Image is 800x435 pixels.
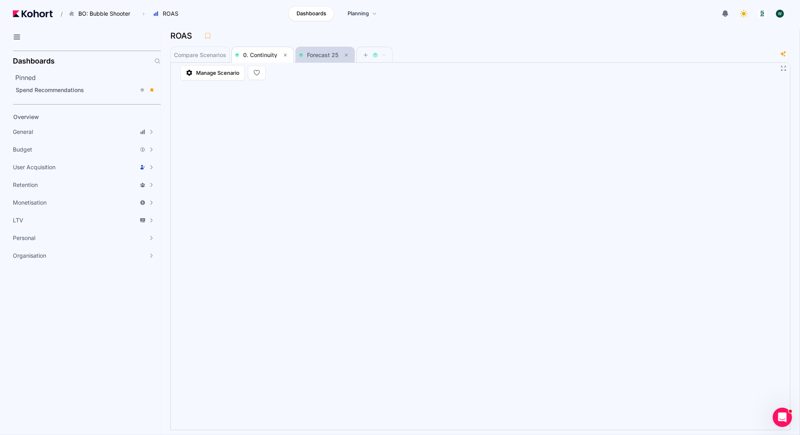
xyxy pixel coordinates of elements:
[307,51,338,58] span: Forecast 25
[13,234,35,242] span: Personal
[13,57,55,65] h2: Dashboards
[163,10,178,18] span: ROAS
[13,146,32,154] span: Budget
[13,181,38,189] span: Retention
[339,6,385,21] a: Planning
[13,84,158,96] a: Spend Recommendations
[54,10,63,18] span: /
[773,408,792,427] iframe: Intercom live chat
[174,52,226,58] span: Compare Scenarios
[780,65,787,72] button: Fullscreen
[78,10,130,18] span: BO: Bubble Shooter
[64,7,139,21] button: BO: Bubble Shooter
[170,32,197,40] h3: ROAS
[13,113,39,120] span: Overview
[16,86,84,93] span: Spend Recommendations
[196,69,239,77] span: Manage Scenario
[13,199,47,207] span: Monetisation
[180,65,245,80] a: Manage Scenario
[243,51,277,58] span: 0. Continuity
[297,10,326,18] span: Dashboards
[758,10,766,18] img: logo_logo_images_1_20240607072359498299_20240828135028712857.jpeg
[13,216,23,224] span: LTV
[10,111,147,123] a: Overview
[348,10,369,18] span: Planning
[15,73,161,82] h2: Pinned
[13,252,46,260] span: Organisation
[141,10,146,17] span: ›
[13,128,33,136] span: General
[149,7,187,21] button: ROAS
[13,163,55,171] span: User Acquisition
[13,10,53,17] img: Kohort logo
[288,6,334,21] a: Dashboards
